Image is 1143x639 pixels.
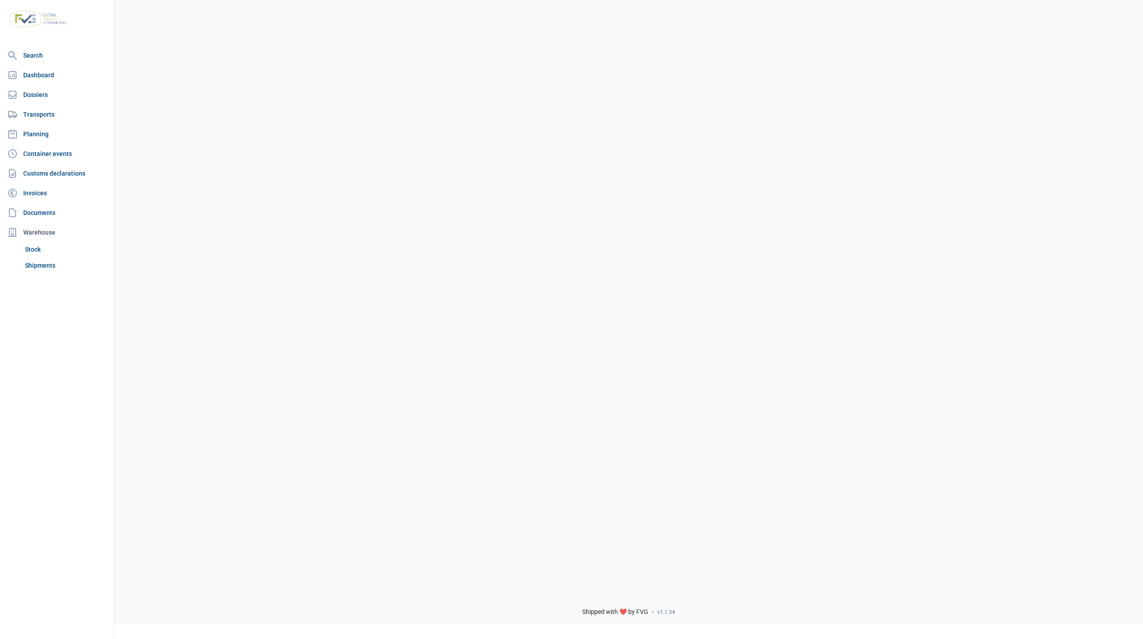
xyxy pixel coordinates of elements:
a: Stock [21,241,110,257]
a: Customs declarations [4,164,110,182]
a: Dashboard [4,66,110,84]
span: Shipped with ❤️ by FVG [582,608,648,616]
a: Container events [4,145,110,163]
img: FVG - Global freight forwarding [7,7,71,31]
a: Documents [4,204,110,222]
span: - [652,608,654,616]
a: Transports [4,105,110,123]
a: Shipments [21,257,110,273]
a: Planning [4,125,110,143]
span: v1.1.34 [657,609,675,616]
a: Dossiers [4,86,110,104]
a: Invoices [4,184,110,202]
a: Search [4,46,110,64]
div: Warehouse [4,223,110,241]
